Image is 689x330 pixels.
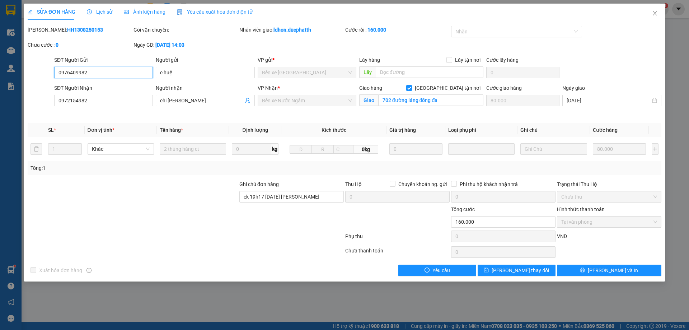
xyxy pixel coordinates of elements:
button: delete [31,143,42,155]
span: save [484,268,489,273]
div: Cước rồi : [345,26,450,34]
div: Người gửi [156,56,254,64]
span: Tên hàng [160,127,183,133]
input: 0 [389,143,443,155]
span: edit [28,9,33,14]
input: Dọc đường [376,66,483,78]
label: Ghi chú đơn hàng [239,181,279,187]
img: icon [177,9,183,15]
input: D [290,145,312,154]
label: Cước giao hàng [486,85,522,91]
span: kg [271,143,278,155]
input: 0 [593,143,646,155]
span: VP Nhận [258,85,278,91]
span: Giao [359,94,378,106]
b: 160.000 [367,27,386,33]
span: Lấy hàng [359,57,380,63]
span: Cước hàng [593,127,618,133]
th: Loại phụ phí [445,123,517,137]
button: plus [652,143,658,155]
div: Trạng thái Thu Hộ [557,180,661,188]
span: Lịch sử [87,9,112,15]
input: Ghi chú đơn hàng [239,191,344,203]
span: [GEOGRAPHIC_DATA] tận nơi [412,84,483,92]
label: Cước lấy hàng [486,57,519,63]
input: C [333,145,353,154]
div: Ngày GD: [133,41,238,49]
div: SĐT Người Nhận [54,84,153,92]
div: SĐT Người Gửi [54,56,153,64]
span: [PERSON_NAME] thay đổi [492,266,549,274]
span: Lấy tận nơi [452,56,483,64]
span: Xuất hóa đơn hàng [36,266,85,274]
span: printer [580,268,585,273]
span: Khác [92,144,150,154]
button: exclamation-circleYêu cầu [398,265,476,276]
div: Nhân viên giao: [239,26,344,34]
button: printer[PERSON_NAME] và In [557,265,661,276]
input: Cước lấy hàng [486,67,559,78]
button: save[PERSON_NAME] thay đổi [478,265,556,276]
span: SỬA ĐƠN HÀNG [28,9,75,15]
div: Gói vận chuyển: [133,26,238,34]
label: Hình thức thanh toán [557,206,605,212]
span: Kích thước [322,127,346,133]
span: Giao hàng [359,85,382,91]
span: Ảnh kiện hàng [124,9,165,15]
span: Chuyển khoản ng. gửi [395,180,450,188]
span: Đơn vị tính [88,127,114,133]
b: HH1308250153 [67,27,103,33]
span: clock-circle [87,9,92,14]
span: exclamation-circle [425,268,430,273]
span: Tại văn phòng [561,217,657,227]
span: Yêu cầu xuất hóa đơn điện tử [177,9,253,15]
input: Ghi Chú [520,143,587,155]
span: info-circle [86,268,92,273]
b: [DATE] 14:03 [155,42,184,48]
div: [PERSON_NAME]: [28,26,132,34]
input: Cước giao hàng [486,95,559,106]
span: [PERSON_NAME] và In [588,266,638,274]
span: Thu Hộ [345,181,362,187]
span: user-add [245,98,250,103]
input: R [311,145,334,154]
input: Giao tận nơi [378,94,483,106]
div: VP gửi [258,56,356,64]
span: close [652,10,658,16]
b: 0 [56,42,58,48]
span: Bến xe Nước Ngầm [262,95,352,106]
div: Tổng: 1 [31,164,266,172]
span: VND [557,233,567,239]
div: Phụ thu [344,232,450,245]
input: Ngày giao [567,97,650,104]
button: Close [645,4,665,24]
span: Bến xe Hoằng Hóa [262,67,352,78]
span: picture [124,9,129,14]
span: 0kg [353,145,378,154]
div: Chưa thanh toán [344,247,450,259]
span: SL [48,127,54,133]
span: Phí thu hộ khách nhận trả [457,180,521,188]
th: Ghi chú [517,123,590,137]
label: Ngày giao [562,85,585,91]
span: Chưa thu [561,191,657,202]
div: Chưa cước : [28,41,132,49]
span: Lấy [359,66,376,78]
div: Người nhận [156,84,254,92]
span: Yêu cầu [432,266,450,274]
span: Giá trị hàng [389,127,416,133]
span: Định lượng [242,127,268,133]
span: Tổng cước [451,206,475,212]
b: ldhon.ducphatth [273,27,311,33]
input: VD: Bàn, Ghế [160,143,226,155]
